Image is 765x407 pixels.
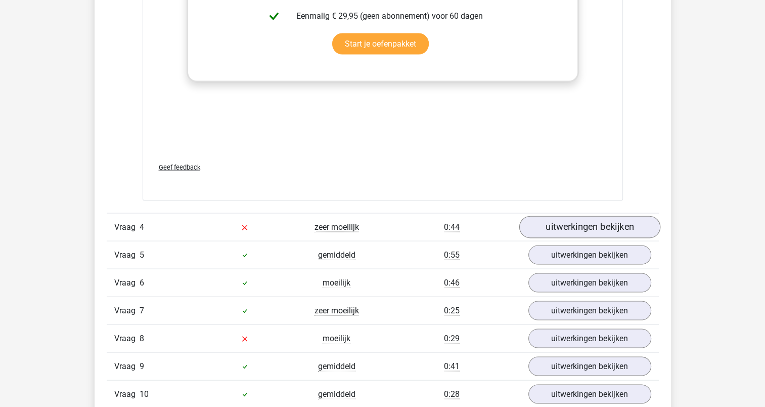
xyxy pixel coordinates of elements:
[318,389,355,399] span: gemiddeld
[444,361,460,372] span: 0:41
[323,334,350,344] span: moeilijk
[444,389,460,399] span: 0:28
[114,360,140,373] span: Vraag
[444,278,460,288] span: 0:46
[528,357,651,376] a: uitwerkingen bekijken
[323,278,350,288] span: moeilijk
[159,164,200,171] span: Geef feedback
[528,246,651,265] a: uitwerkingen bekijken
[318,250,355,260] span: gemiddeld
[444,222,460,232] span: 0:44
[140,389,149,399] span: 10
[140,306,144,315] span: 7
[444,250,460,260] span: 0:55
[140,361,144,371] span: 9
[318,361,355,372] span: gemiddeld
[528,301,651,320] a: uitwerkingen bekijken
[444,306,460,316] span: 0:25
[140,222,144,232] span: 4
[140,334,144,343] span: 8
[114,277,140,289] span: Vraag
[528,273,651,293] a: uitwerkingen bekijken
[114,388,140,400] span: Vraag
[114,249,140,261] span: Vraag
[528,329,651,348] a: uitwerkingen bekijken
[332,33,429,55] a: Start je oefenpakket
[314,222,359,232] span: zeer moeilijk
[114,305,140,317] span: Vraag
[140,278,144,288] span: 6
[519,216,660,238] a: uitwerkingen bekijken
[114,333,140,345] span: Vraag
[140,250,144,260] span: 5
[528,385,651,404] a: uitwerkingen bekijken
[444,334,460,344] span: 0:29
[314,306,359,316] span: zeer moeilijk
[114,221,140,233] span: Vraag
